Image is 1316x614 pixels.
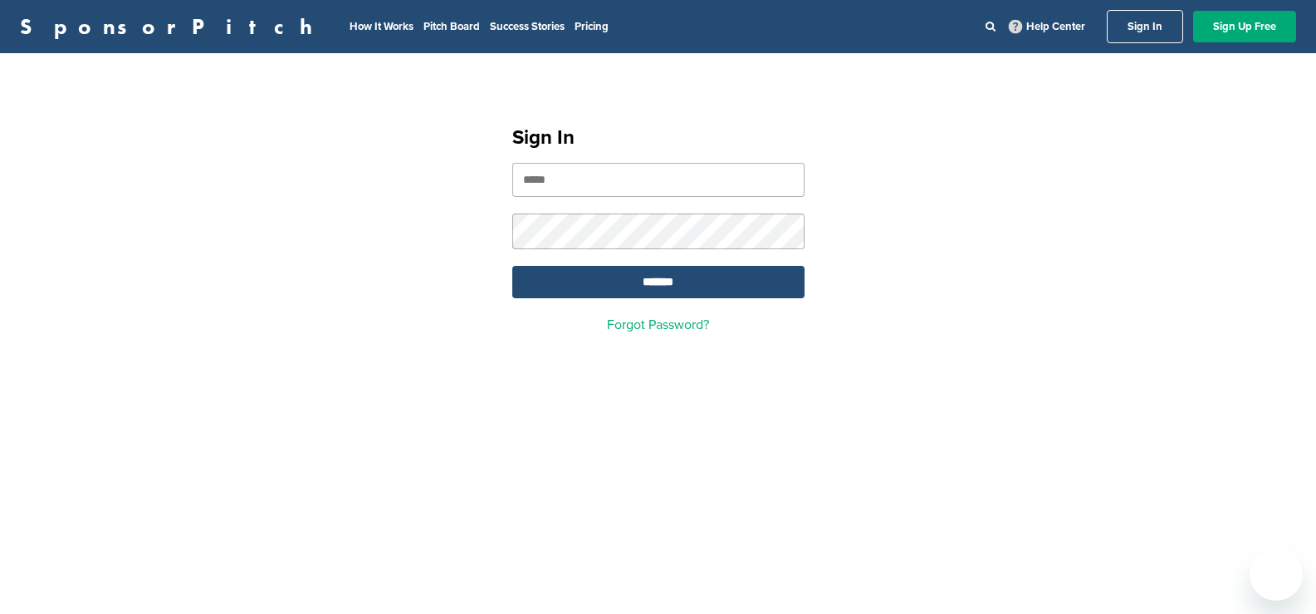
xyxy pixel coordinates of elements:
a: Help Center [1005,17,1089,37]
h1: Sign In [512,123,805,153]
a: Sign In [1107,10,1183,43]
a: Pricing [575,20,609,33]
a: Forgot Password? [607,317,709,333]
a: How It Works [350,20,413,33]
iframe: Button to launch messaging window [1250,548,1303,601]
a: SponsorPitch [20,16,323,37]
a: Success Stories [490,20,565,33]
a: Sign Up Free [1193,11,1296,42]
a: Pitch Board [423,20,480,33]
